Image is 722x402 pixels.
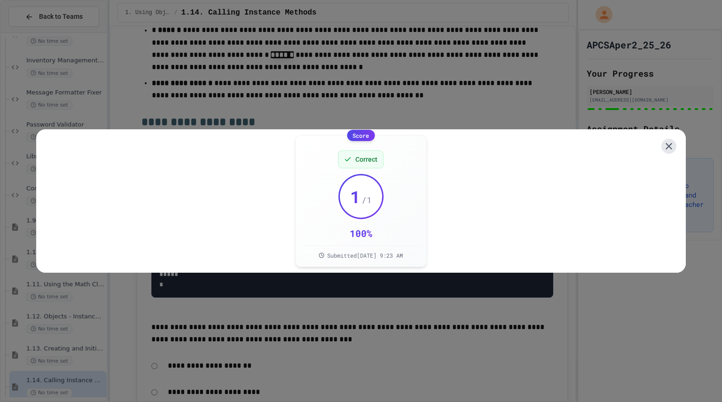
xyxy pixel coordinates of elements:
[355,155,377,164] span: Correct
[327,252,403,259] span: Submitted [DATE] 9:23 AM
[361,193,372,206] span: / 1
[350,187,361,206] span: 1
[350,227,372,240] div: 100 %
[347,130,375,141] div: Score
